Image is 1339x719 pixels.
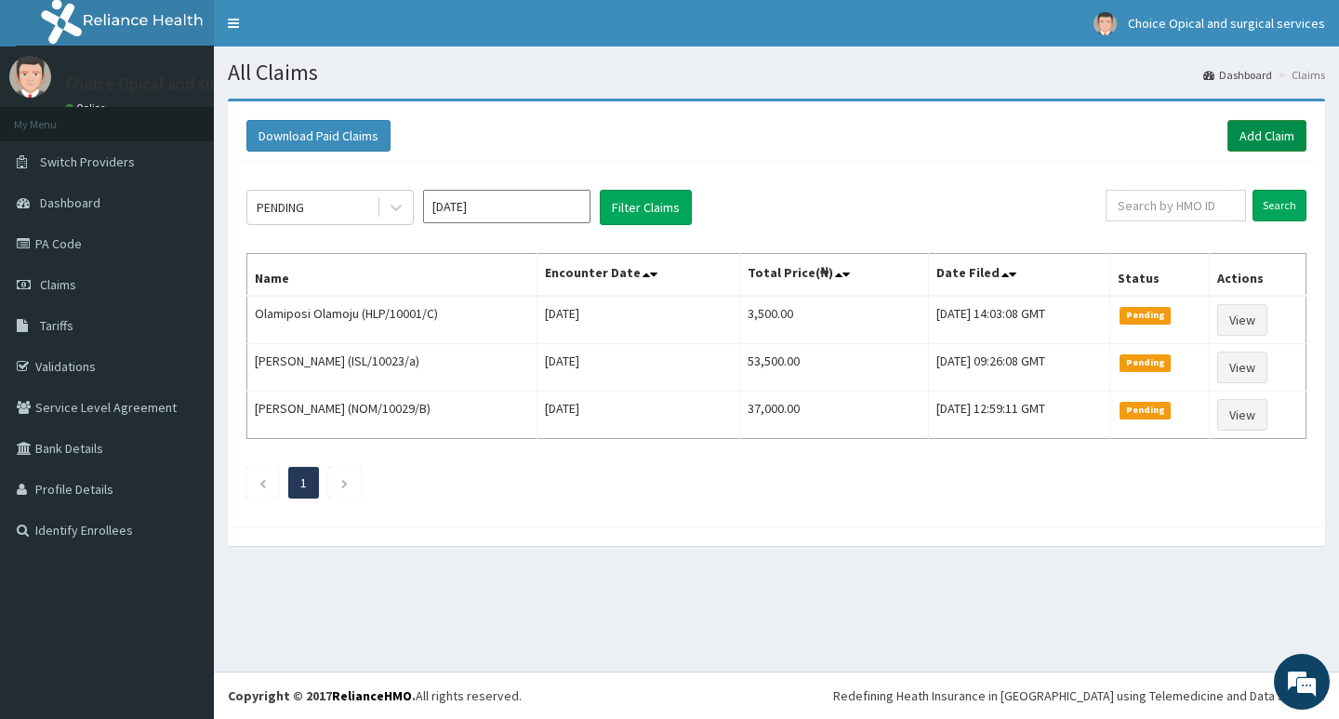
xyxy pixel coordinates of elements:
[1120,307,1171,324] span: Pending
[537,254,740,297] th: Encounter Date
[65,75,317,92] p: Choice Opical and surgical services
[1094,12,1117,35] img: User Image
[537,344,740,392] td: [DATE]
[40,194,100,211] span: Dashboard
[537,296,740,344] td: [DATE]
[740,296,929,344] td: 3,500.00
[305,9,350,54] div: Minimize live chat window
[9,508,354,573] textarea: Type your message and hit 'Enter'
[928,344,1109,392] td: [DATE] 09:26:08 GMT
[247,344,537,392] td: [PERSON_NAME] (ISL/10023/a)
[40,153,135,170] span: Switch Providers
[537,392,740,439] td: [DATE]
[65,101,110,114] a: Online
[928,296,1109,344] td: [DATE] 14:03:08 GMT
[740,344,929,392] td: 53,500.00
[1203,67,1272,83] a: Dashboard
[928,254,1109,297] th: Date Filed
[246,120,391,152] button: Download Paid Claims
[108,234,257,422] span: We're online!
[1120,402,1171,419] span: Pending
[97,104,312,128] div: Chat with us now
[259,474,267,491] a: Previous page
[740,392,929,439] td: 37,000.00
[1274,67,1325,83] li: Claims
[1210,254,1306,297] th: Actions
[423,190,590,223] input: Select Month and Year
[228,687,416,704] strong: Copyright © 2017 .
[214,672,1339,719] footer: All rights reserved.
[247,254,537,297] th: Name
[300,474,307,491] a: Page 1 is your current page
[1253,190,1306,221] input: Search
[1106,190,1246,221] input: Search by HMO ID
[928,392,1109,439] td: [DATE] 12:59:11 GMT
[1217,304,1267,336] a: View
[1110,254,1210,297] th: Status
[833,686,1325,705] div: Redefining Heath Insurance in [GEOGRAPHIC_DATA] using Telemedicine and Data Science!
[1217,352,1267,383] a: View
[740,254,929,297] th: Total Price(₦)
[257,198,304,217] div: PENDING
[40,317,73,334] span: Tariffs
[1128,15,1325,32] span: Choice Opical and surgical services
[9,56,51,98] img: User Image
[247,392,537,439] td: [PERSON_NAME] (NOM/10029/B)
[340,474,349,491] a: Next page
[228,60,1325,85] h1: All Claims
[1120,354,1171,371] span: Pending
[1227,120,1306,152] a: Add Claim
[34,93,75,140] img: d_794563401_company_1708531726252_794563401
[332,687,412,704] a: RelianceHMO
[40,276,76,293] span: Claims
[247,296,537,344] td: Olamiposi Olamoju (HLP/10001/C)
[1217,399,1267,431] a: View
[600,190,692,225] button: Filter Claims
